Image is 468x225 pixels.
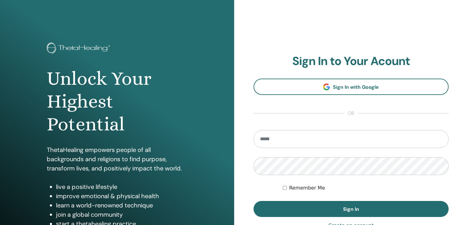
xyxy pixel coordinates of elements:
[345,110,358,117] span: or
[56,201,187,210] li: learn a world-renowned technique
[56,182,187,191] li: live a positive lifestyle
[56,191,187,201] li: improve emotional & physical health
[47,67,187,136] h1: Unlock Your Highest Potential
[47,145,187,173] p: ThetaHealing empowers people of all backgrounds and religions to find purpose, transform lives, a...
[56,210,187,219] li: join a global community
[283,184,449,192] div: Keep me authenticated indefinitely or until I manually logout
[289,184,325,192] label: Remember Me
[254,201,449,217] button: Sign In
[343,206,359,212] span: Sign In
[254,54,449,68] h2: Sign In to Your Acount
[333,84,379,90] span: Sign In with Google
[254,79,449,95] a: Sign In with Google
